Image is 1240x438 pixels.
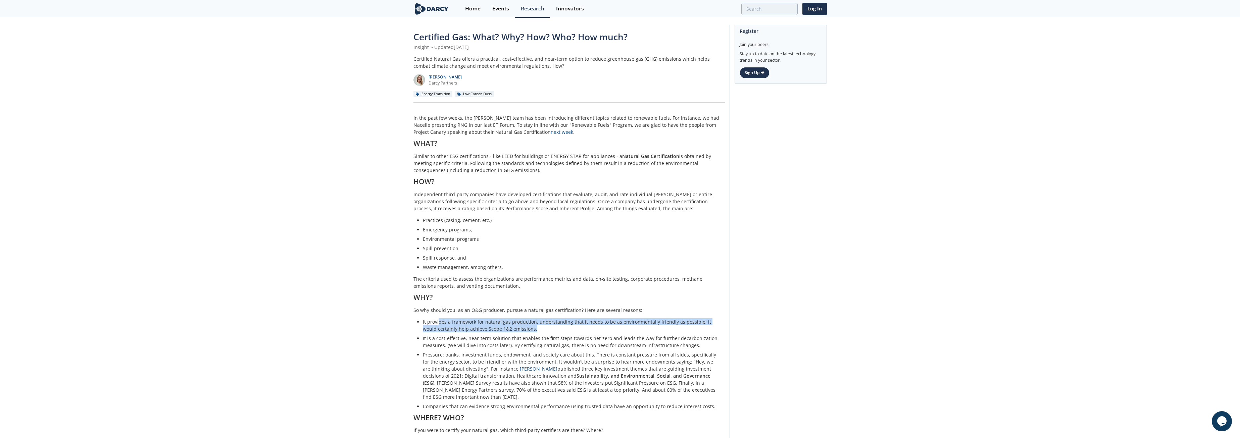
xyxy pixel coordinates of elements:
[413,31,628,43] span: Certified Gas: What? Why? How? Who? How much?
[423,226,720,233] li: Emergency programs,
[413,114,725,135] p: In the past few weeks, the [PERSON_NAME] team has been introducing different topics related to re...
[455,91,494,97] div: Low Carbon Fuels
[413,153,725,174] p: Similar to other ESG certifications - like LEED for buildings or ENERGY STAR for appliances - a i...
[741,3,798,15] input: Advanced Search
[740,48,822,63] div: Stay up to date on the latest technology trends in your sector.
[556,6,584,11] div: Innovators
[413,275,725,289] p: The criteria used to assess the organizations are performance metrics and data, on-site testing, ...
[413,292,433,302] strong: WHY?
[430,44,434,50] span: •
[551,129,573,135] a: next week
[423,335,720,349] li: It is a cost-effective, near-term solution that enables the first steps towards net-zero and lead...
[423,373,710,386] strong: Sustainability, and Environmental, Social, and Governance (ESG)
[740,25,822,37] div: Register
[423,217,720,224] li: Practices (casing, cement, etc.)
[622,153,679,159] strong: Natural Gas Certification
[423,403,720,410] li: Companies that can evidence strong environmental performance using trusted data have an opportuni...
[413,413,464,422] strong: WHERE? WHO?
[520,366,557,372] a: [PERSON_NAME]
[413,191,725,212] p: Independent third-party companies have developed certifications that evaluate, audit, and rate in...
[413,177,435,186] strong: HOW?
[429,74,462,80] p: [PERSON_NAME]
[423,245,720,252] li: Spill prevention
[413,3,450,15] img: logo-wide.svg
[423,235,720,242] li: Environmental programs
[521,6,544,11] div: Research
[740,67,770,78] a: Sign Up
[465,6,481,11] div: Home
[413,91,453,97] div: Energy Transition
[423,254,720,261] li: Spill response, and
[423,264,720,271] li: Waste management, among others.
[429,80,462,86] p: Darcy Partners
[423,318,720,332] li: It provides a framework for natural gas production, understanding that it needs to be as environm...
[413,55,725,69] div: Certified Natural Gas offers a practical, cost-effective, and near-term option to reduce greenhou...
[413,307,725,314] p: So why should you, as an O&G producer, pursue a natural gas certification? Here are several reasons:
[413,139,438,148] strong: WHAT?
[492,6,509,11] div: Events
[423,351,720,400] li: Pressure: banks, investment funds, endowment, and society care about this. There is constant pres...
[740,37,822,48] div: Join your peers
[1212,411,1233,431] iframe: chat widget
[413,44,725,51] div: Insight Updated [DATE]
[413,427,725,434] p: If you were to certify your natural gas, which third-party certifiers are there? Where?
[802,3,827,15] a: Log In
